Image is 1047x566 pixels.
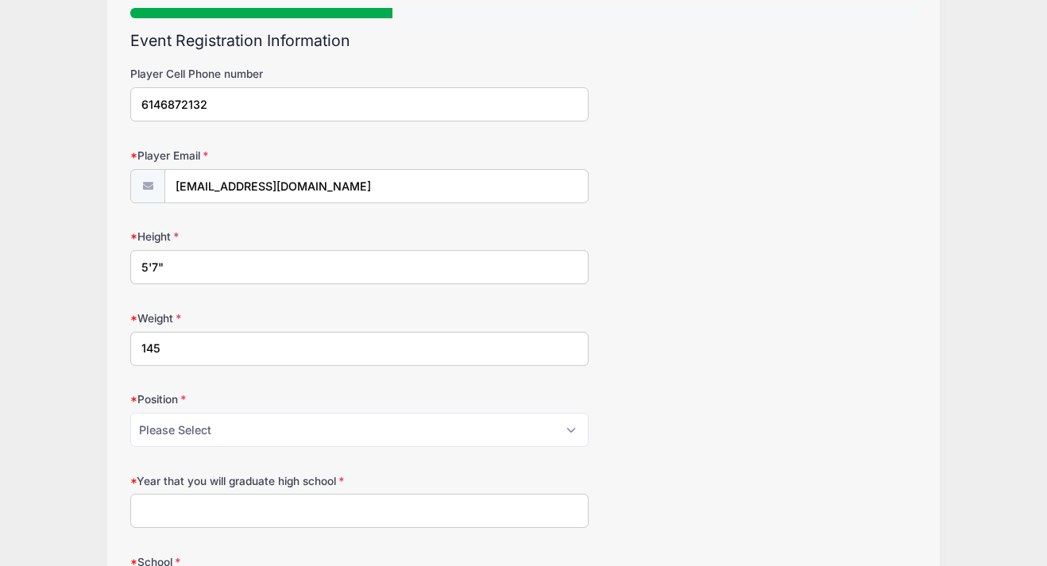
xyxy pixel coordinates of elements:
[130,473,392,489] label: Year that you will graduate high school
[164,169,589,203] input: email@email.com
[130,391,392,407] label: Position
[130,148,392,164] label: Player Email
[130,229,392,244] label: Height
[130,310,392,326] label: Weight
[130,32,917,50] h2: Event Registration Information
[130,66,392,82] label: Player Cell Phone number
